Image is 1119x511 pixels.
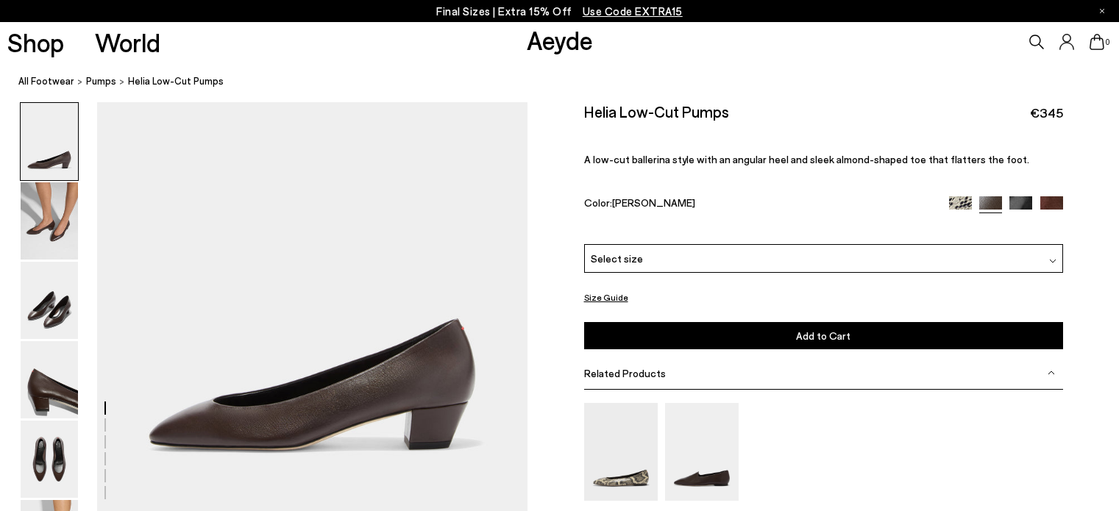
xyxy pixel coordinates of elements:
[1030,104,1063,122] span: €345
[584,367,666,379] span: Related Products
[21,103,78,180] img: Helia Low-Cut Pumps - Image 1
[665,403,739,501] img: Vanna Almond-Toe Loafers
[1048,369,1055,376] img: svg%3E
[1104,38,1112,46] span: 0
[1090,34,1104,50] a: 0
[21,182,78,260] img: Helia Low-Cut Pumps - Image 2
[436,2,683,21] p: Final Sizes | Extra 15% Off
[7,29,64,55] a: Shop
[527,24,593,55] a: Aeyde
[584,403,658,501] img: Ellie Almond-Toe Flats
[18,62,1119,102] nav: breadcrumb
[591,251,643,266] span: Select size
[796,329,850,342] span: Add to Cart
[1049,257,1056,265] img: svg%3E
[86,74,116,89] a: Pumps
[95,29,160,55] a: World
[128,74,224,89] span: Helia Low-Cut Pumps
[21,262,78,339] img: Helia Low-Cut Pumps - Image 3
[21,341,78,418] img: Helia Low-Cut Pumps - Image 4
[584,196,934,213] div: Color:
[612,196,695,209] span: [PERSON_NAME]
[584,322,1063,349] button: Add to Cart
[584,153,1063,165] p: A low-cut ballerina style with an angular heel and sleek almond-shaped toe that flatters the foot.
[584,102,729,121] h2: Helia Low-Cut Pumps
[86,75,116,87] span: Pumps
[583,4,683,18] span: Navigate to /collections/ss25-final-sizes
[584,288,628,307] button: Size Guide
[21,421,78,498] img: Helia Low-Cut Pumps - Image 5
[18,74,74,89] a: All Footwear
